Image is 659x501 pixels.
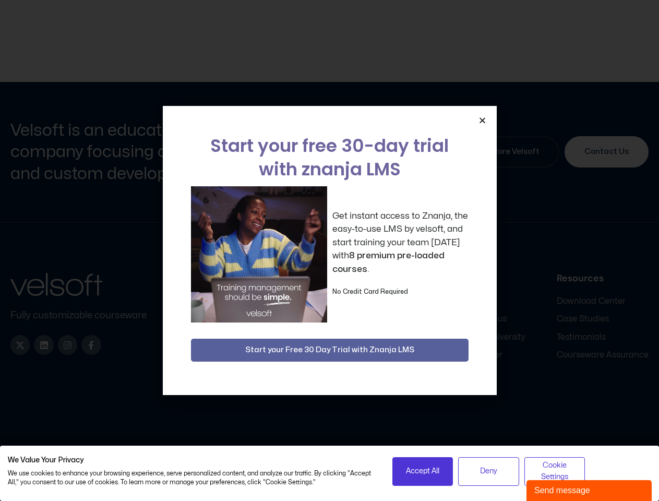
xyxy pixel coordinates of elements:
[8,456,377,465] h2: We Value Your Privacy
[524,457,585,486] button: Adjust cookie preferences
[332,209,469,276] p: Get instant access to Znanja, the easy-to-use LMS by velsoft, and start training your team [DATE]...
[480,466,497,477] span: Deny
[332,289,408,295] strong: No Credit Card Required
[191,339,469,362] button: Start your Free 30 Day Trial with Znanja LMS
[406,466,439,477] span: Accept All
[332,251,445,273] strong: 8 premium pre-loaded courses
[531,460,579,483] span: Cookie Settings
[392,457,453,486] button: Accept all cookies
[245,344,414,356] span: Start your Free 30 Day Trial with Znanja LMS
[526,478,654,501] iframe: chat widget
[191,186,327,323] img: a woman sitting at her laptop dancing
[191,134,469,181] h2: Start your free 30-day trial with znanja LMS
[8,469,377,487] p: We use cookies to enhance your browsing experience, serve personalized content, and analyze our t...
[478,116,486,124] a: Close
[458,457,519,486] button: Deny all cookies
